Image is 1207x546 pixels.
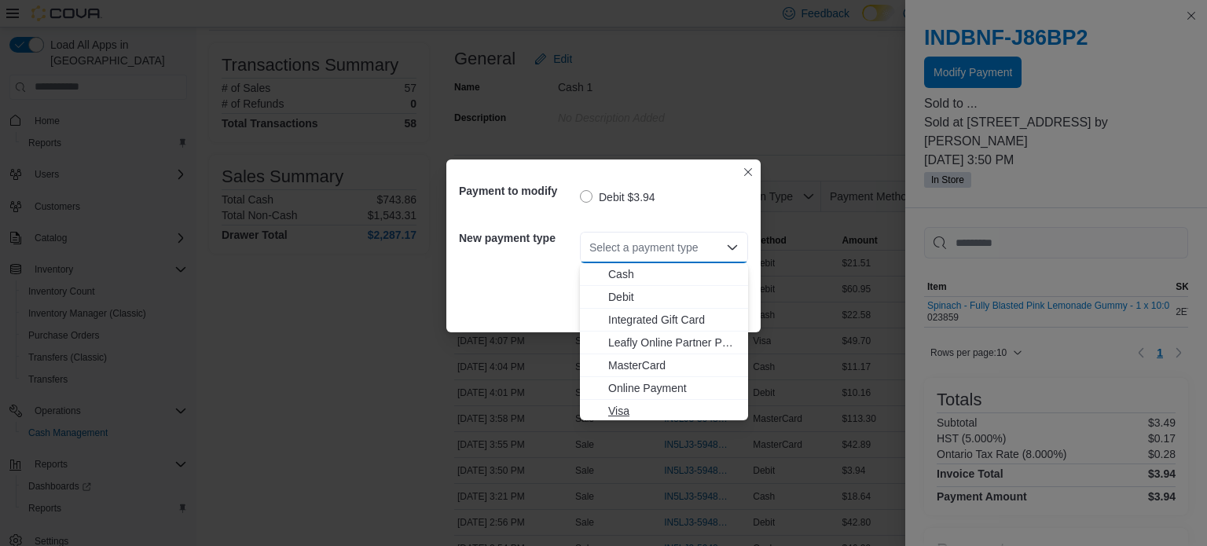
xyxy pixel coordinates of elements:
[580,188,655,207] label: Debit $3.94
[580,286,748,309] button: Debit
[580,263,748,423] div: Choose from the following options
[459,175,577,207] h5: Payment to modify
[608,266,739,282] span: Cash
[608,357,739,373] span: MasterCard
[739,163,758,181] button: Closes this modal window
[580,400,748,423] button: Visa
[580,377,748,400] button: Online Payment
[608,312,739,328] span: Integrated Gift Card
[589,238,591,257] input: Accessible screen reader label
[459,222,577,254] h5: New payment type
[726,241,739,254] button: Close list of options
[608,289,739,305] span: Debit
[580,309,748,332] button: Integrated Gift Card
[608,335,739,350] span: Leafly Online Partner Payment
[608,403,739,419] span: Visa
[580,263,748,286] button: Cash
[608,380,739,396] span: Online Payment
[580,332,748,354] button: Leafly Online Partner Payment
[580,354,748,377] button: MasterCard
